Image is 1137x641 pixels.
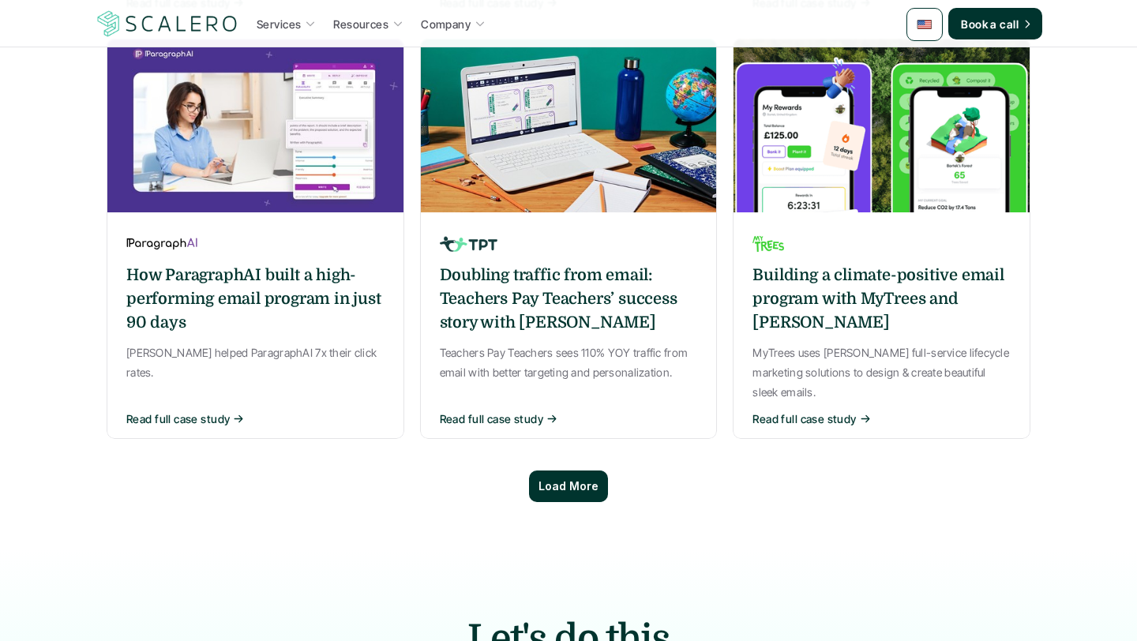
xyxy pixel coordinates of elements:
[95,9,240,38] a: Scalero company logotype
[421,16,471,32] p: Company
[440,264,698,335] h6: Doubling traffic from email: Teachers Pay Teachers’ success story with [PERSON_NAME]
[126,343,385,382] p: [PERSON_NAME] helped ParagraphAI 7x their click rates.
[752,343,1011,403] p: MyTrees uses [PERSON_NAME] full-service lifecycle marketing solutions to design & create beautifu...
[733,39,1030,439] a: MyTrees app user interface screensBuilding a climate-positive email program with MyTrees and [PER...
[440,410,698,427] button: Read full case study
[440,343,698,382] p: Teachers Pay Teachers sees 110% YOY traffic from email with better targeting and personalization.
[917,17,932,32] img: 🇺🇸
[126,410,385,427] button: Read full case study
[95,9,240,39] img: Scalero company logotype
[257,16,301,32] p: Services
[126,410,230,427] p: Read full case study
[752,410,856,427] p: Read full case study
[948,8,1042,39] a: Book a call
[333,16,388,32] p: Resources
[107,39,404,212] img: A photo of a woman working on a laptop, alongside a screenshot of an app.
[961,16,1019,32] p: Book a call
[126,264,385,335] h6: How ParagraphAI built a high-performing email program in just 90 days
[420,39,718,439] a: A desk with some items above like a laptop, post-its, sketch books and a globe.Doubling traffic f...
[420,39,718,212] img: A desk with some items above like a laptop, post-its, sketch books and a globe.
[752,410,1011,427] button: Read full case study
[733,39,1030,212] img: MyTrees app user interface screens
[538,480,599,493] p: Load More
[107,39,404,439] a: A photo of a woman working on a laptop, alongside a screenshot of an app.How ParagraphAI built a ...
[752,264,1011,335] h6: Building a climate-positive email program with MyTrees and [PERSON_NAME]
[440,410,543,427] p: Read full case study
